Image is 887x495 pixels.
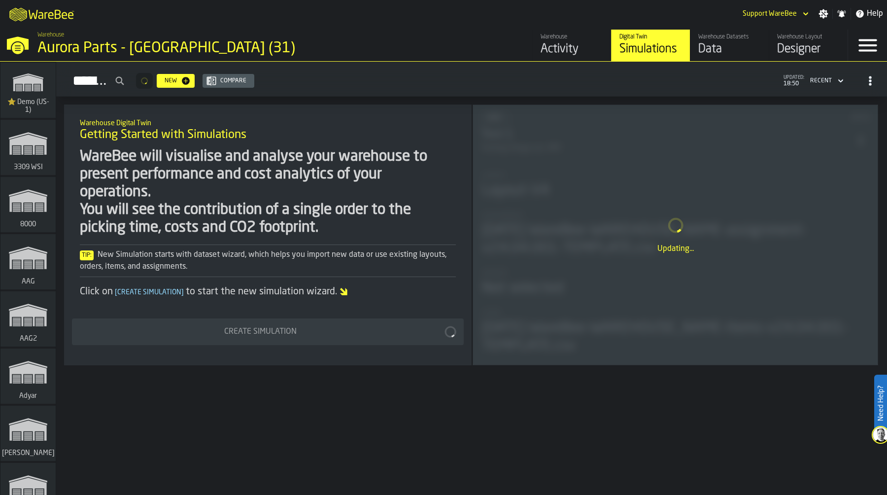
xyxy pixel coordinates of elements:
span: 8000 [18,220,38,228]
div: New [161,77,181,84]
span: Adyar [17,392,39,400]
label: button-toggle-Help [851,8,887,20]
span: Create Simulation [113,289,186,296]
div: Data [698,41,761,57]
div: New Simulation starts with dataset wizard, which helps you import new data or use existing layout... [80,249,456,273]
div: DropdownMenuValue-4 [806,75,846,87]
div: title-Getting Started with Simulations [72,112,464,148]
div: Warehouse [541,34,603,40]
div: Compare [216,77,250,84]
div: Digital Twin [619,34,682,40]
a: link-to-/wh/i/d1ef1afb-ce11-4124-bdae-ba3d01893ec0/simulations [0,120,56,177]
a: link-to-/wh/i/aa2e4adb-2cd5-4688-aa4a-ec82bcf75d46/data [690,30,769,61]
div: Activity [541,41,603,57]
span: 3309 WSI [12,163,45,171]
h2: Sub Title [80,117,456,127]
div: Designer [777,41,840,57]
label: button-toggle-Settings [815,9,832,19]
a: link-to-/wh/i/103622fe-4b04-4da1-b95f-2619b9c959cc/simulations [0,63,56,120]
span: ] [181,289,184,296]
span: Help [867,8,883,20]
label: Need Help? [875,376,886,431]
span: ⭐ Demo (US-1) [4,98,52,114]
span: Tip: [80,250,94,260]
a: link-to-/wh/i/ba0ffe14-8e36-4604-ab15-0eac01efbf24/simulations [0,291,56,349]
span: 18:50 [784,80,804,87]
div: WareBee will visualise and analyse your warehouse to present performance and cost analytics of yo... [80,148,456,237]
div: Warehouse Layout [777,34,840,40]
span: [ [115,289,117,296]
span: AAG2 [18,335,39,343]
div: Warehouse Datasets [698,34,761,40]
div: Simulations [619,41,682,57]
div: ItemListCard-DashboardItemContainer [473,105,878,365]
a: link-to-/wh/i/b2e041e4-2753-4086-a82a-958e8abdd2c7/simulations [0,177,56,234]
button: button-New [157,74,195,88]
a: link-to-/wh/i/aa2e4adb-2cd5-4688-aa4a-ec82bcf75d46/simulations [611,30,690,61]
label: button-toggle-Notifications [833,9,851,19]
div: Aurora Parts - [GEOGRAPHIC_DATA] (31) [37,39,304,57]
span: Warehouse [37,32,64,38]
div: DropdownMenuValue-4 [810,77,832,84]
div: DropdownMenuValue-Support WareBee [743,10,797,18]
div: Updating... [481,243,870,255]
label: button-toggle-Menu [848,30,887,61]
div: DropdownMenuValue-Support WareBee [739,8,811,20]
span: Getting Started with Simulations [80,127,246,143]
h2: button-Simulations [56,62,887,97]
button: button-Create Simulation [72,318,464,345]
span: AAG [20,278,37,285]
div: ButtonLoadMore-Loading...-Prev-First-Last [132,73,157,89]
div: Create Simulation [78,326,443,338]
a: link-to-/wh/i/aa2e4adb-2cd5-4688-aa4a-ec82bcf75d46/feed/ [532,30,611,61]
a: link-to-/wh/i/27cb59bd-8ba0-4176-b0f1-d82d60966913/simulations [0,234,56,291]
span: updated: [784,75,804,80]
div: ItemListCard- [64,105,472,365]
button: button-Compare [203,74,254,88]
a: link-to-/wh/i/862141b4-a92e-43d2-8b2b-6509793ccc83/simulations [0,349,56,406]
div: Click on to start the new simulation wizard. [80,285,456,299]
a: link-to-/wh/i/aa2e4adb-2cd5-4688-aa4a-ec82bcf75d46/designer [769,30,848,61]
a: link-to-/wh/i/72fe6713-8242-4c3c-8adf-5d67388ea6d5/simulations [0,406,56,463]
